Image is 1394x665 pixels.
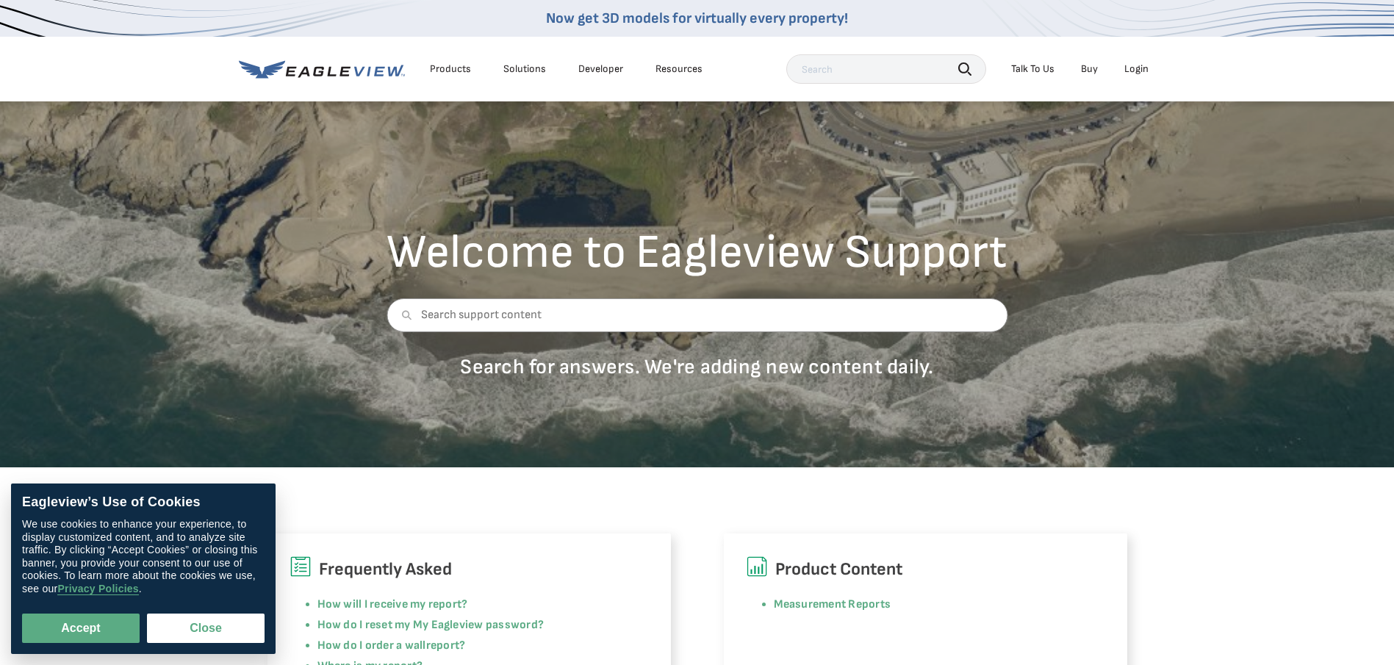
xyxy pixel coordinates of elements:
a: How do I reset my My Eagleview password? [317,618,545,632]
input: Search support content [387,298,1007,332]
a: Privacy Policies [57,583,138,595]
input: Search [786,54,986,84]
div: Talk To Us [1011,62,1055,76]
a: How will I receive my report? [317,597,468,611]
button: Accept [22,614,140,643]
div: Login [1124,62,1149,76]
h6: Frequently Asked [290,556,649,583]
a: How do I order a wall [317,639,426,653]
div: Solutions [503,62,546,76]
a: Measurement Reports [774,597,891,611]
a: ? [459,639,465,653]
a: Developer [578,62,623,76]
div: Products [430,62,471,76]
a: Now get 3D models for virtually every property! [546,10,848,27]
a: report [426,639,459,653]
button: Close [147,614,265,643]
div: Eagleview’s Use of Cookies [22,495,265,511]
h6: Product Content [746,556,1105,583]
p: Search for answers. We're adding new content daily. [387,354,1007,380]
h2: Welcome to Eagleview Support [387,229,1007,276]
a: Buy [1081,62,1098,76]
div: Resources [655,62,703,76]
div: We use cookies to enhance your experience, to display customized content, and to analyze site tra... [22,518,265,595]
